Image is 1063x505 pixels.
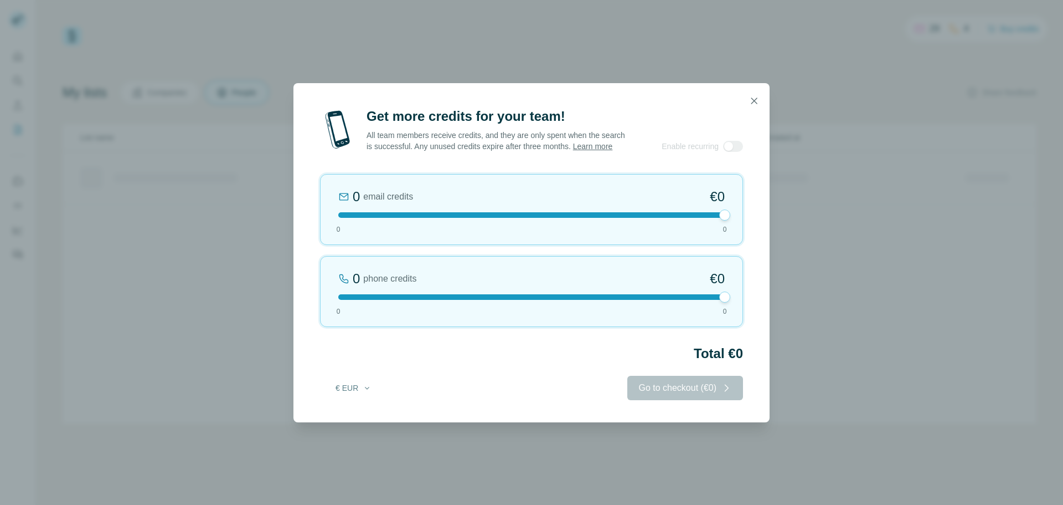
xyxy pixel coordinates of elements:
span: 0 [337,225,340,234]
span: €0 [710,270,725,288]
span: email credits [363,190,413,203]
img: mobile-phone [320,108,355,152]
span: 0 [723,225,727,234]
h2: Total €0 [320,345,743,363]
p: All team members receive credits, and they are only spent when the search is successful. Any unus... [367,130,626,152]
span: phone credits [363,272,416,285]
span: €0 [710,188,725,206]
a: Learn more [573,142,613,151]
span: 0 [337,307,340,317]
div: 0 [353,270,360,288]
button: € EUR [328,378,379,398]
span: 0 [723,307,727,317]
span: Enable recurring [662,141,719,152]
div: 0 [353,188,360,206]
